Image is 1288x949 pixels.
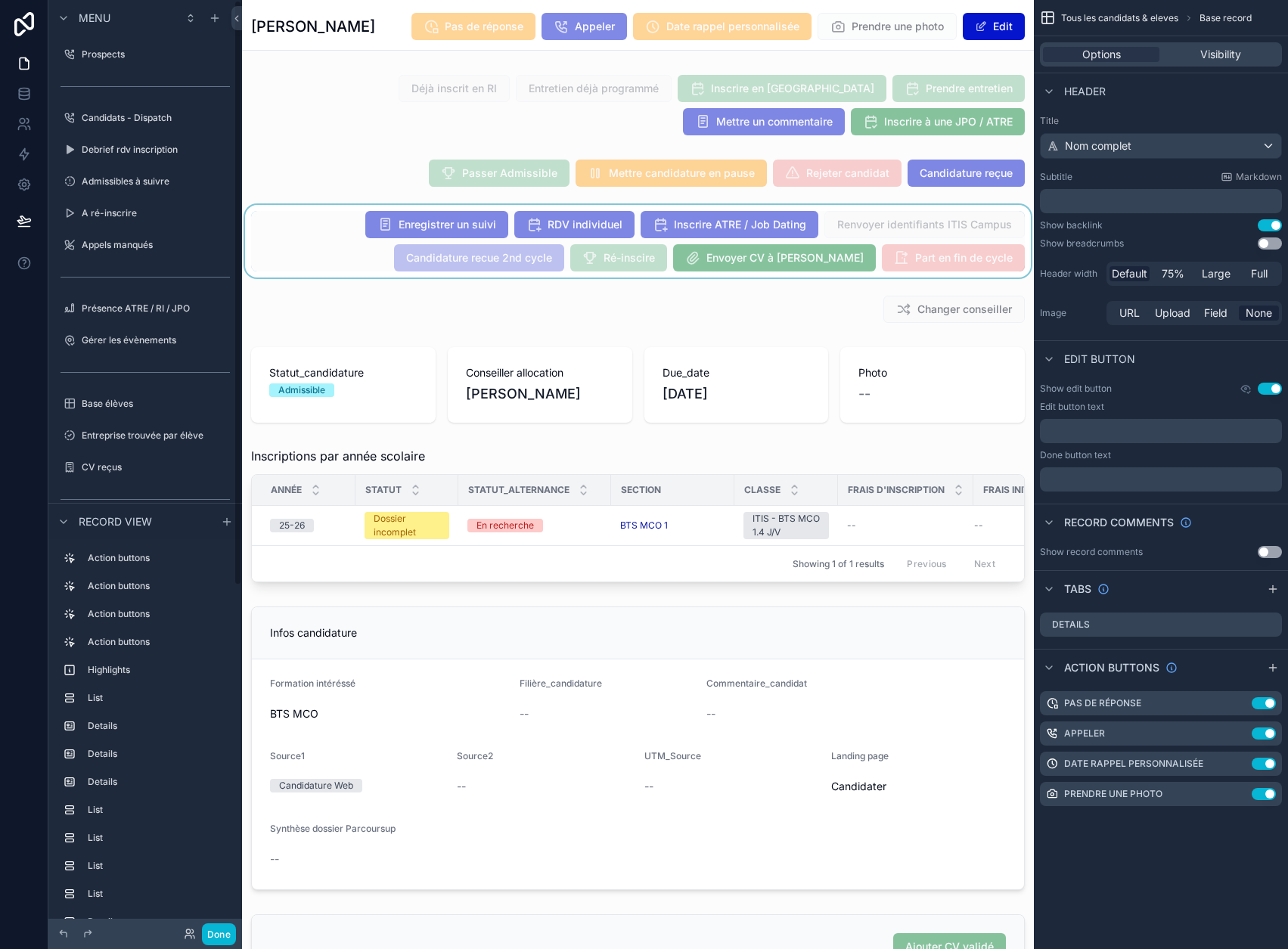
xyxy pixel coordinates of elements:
[1040,449,1111,461] label: Done button text
[82,398,230,410] label: Base élèves
[57,423,233,448] a: Entreprise trouvée par élève
[1040,307,1100,319] label: Image
[88,916,227,928] label: Details
[88,580,227,592] label: Action buttons
[57,296,233,321] a: Présence ATRE / RI / JPO
[963,13,1025,40] button: Edit
[1221,171,1282,183] a: Markdown
[88,748,227,760] label: Details
[82,207,230,219] label: A ré-inscrire
[202,923,236,945] button: Done
[1061,12,1178,24] span: Tous les candidats & eleves
[57,455,233,479] a: CV reçus
[1040,401,1104,413] label: Edit button text
[1200,47,1241,62] span: Visibility
[1040,189,1282,213] div: scrollable content
[1119,305,1140,321] span: URL
[88,804,227,816] label: List
[79,514,152,529] span: Record view
[251,16,375,37] h1: [PERSON_NAME]
[365,484,402,496] span: Statut
[48,539,242,919] div: scrollable content
[1040,419,1282,443] div: scrollable content
[82,175,230,188] label: Admissibles à suivre
[88,636,227,648] label: Action buttons
[82,144,230,156] label: Debrief rdv inscription
[1202,266,1231,281] span: Large
[1155,305,1190,321] span: Upload
[621,484,661,496] span: Section
[744,484,781,496] span: Classe
[1064,84,1106,99] span: Header
[57,328,233,352] a: Gérer les évènements
[57,201,233,225] a: A ré-inscrire
[1064,697,1141,709] label: Pas de réponse
[1040,133,1282,159] button: Nom complet
[1065,138,1131,154] span: Nom complet
[88,888,227,900] label: List
[1040,383,1112,395] label: Show edit button
[82,430,230,442] label: Entreprise trouvée par élève
[57,392,233,416] a: Base élèves
[1040,171,1072,183] label: Subtitle
[1064,758,1203,770] label: Date rappel personnalisée
[88,832,227,844] label: List
[1040,115,1282,127] label: Title
[1064,352,1135,367] span: Edit button
[1040,268,1100,280] label: Header width
[1112,266,1147,281] span: Default
[88,608,227,620] label: Action buttons
[82,239,230,251] label: Appels manqués
[79,11,110,26] span: Menu
[468,484,570,496] span: Statut_alternance
[1064,788,1162,800] label: Prendre une photo
[1040,219,1103,231] div: Show backlink
[1246,305,1272,321] span: None
[271,484,302,496] span: Année
[1064,581,1091,597] span: Tabs
[848,484,945,496] span: Frais d'inscription
[983,484,1049,496] span: Frais initiale
[793,558,884,570] span: Showing 1 of 1 results
[82,302,230,315] label: Présence ATRE / RI / JPO
[88,720,227,732] label: Details
[1064,515,1174,530] span: Record comments
[88,552,227,564] label: Action buttons
[1204,305,1227,321] span: Field
[1200,12,1252,24] span: Base record
[88,776,227,788] label: Details
[57,106,233,130] a: Candidats - Dispatch
[1040,237,1124,250] div: Show breadcrumbs
[1251,266,1268,281] span: Full
[1040,546,1143,558] div: Show record comments
[1052,619,1090,631] label: Details
[88,860,227,872] label: List
[1236,171,1282,183] span: Markdown
[82,48,230,60] label: Prospects
[82,461,230,473] label: CV reçus
[57,169,233,194] a: Admissibles à suivre
[1082,47,1121,62] span: Options
[82,334,230,346] label: Gérer les évènements
[88,692,227,704] label: List
[1064,727,1105,740] label: Appeler
[1162,266,1184,281] span: 75%
[1064,660,1159,675] span: Action buttons
[57,138,233,162] a: Debrief rdv inscription
[1040,467,1282,492] div: scrollable content
[57,233,233,257] a: Appels manqués
[88,664,227,676] label: Highlights
[57,42,233,67] a: Prospects
[82,112,230,124] label: Candidats - Dispatch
